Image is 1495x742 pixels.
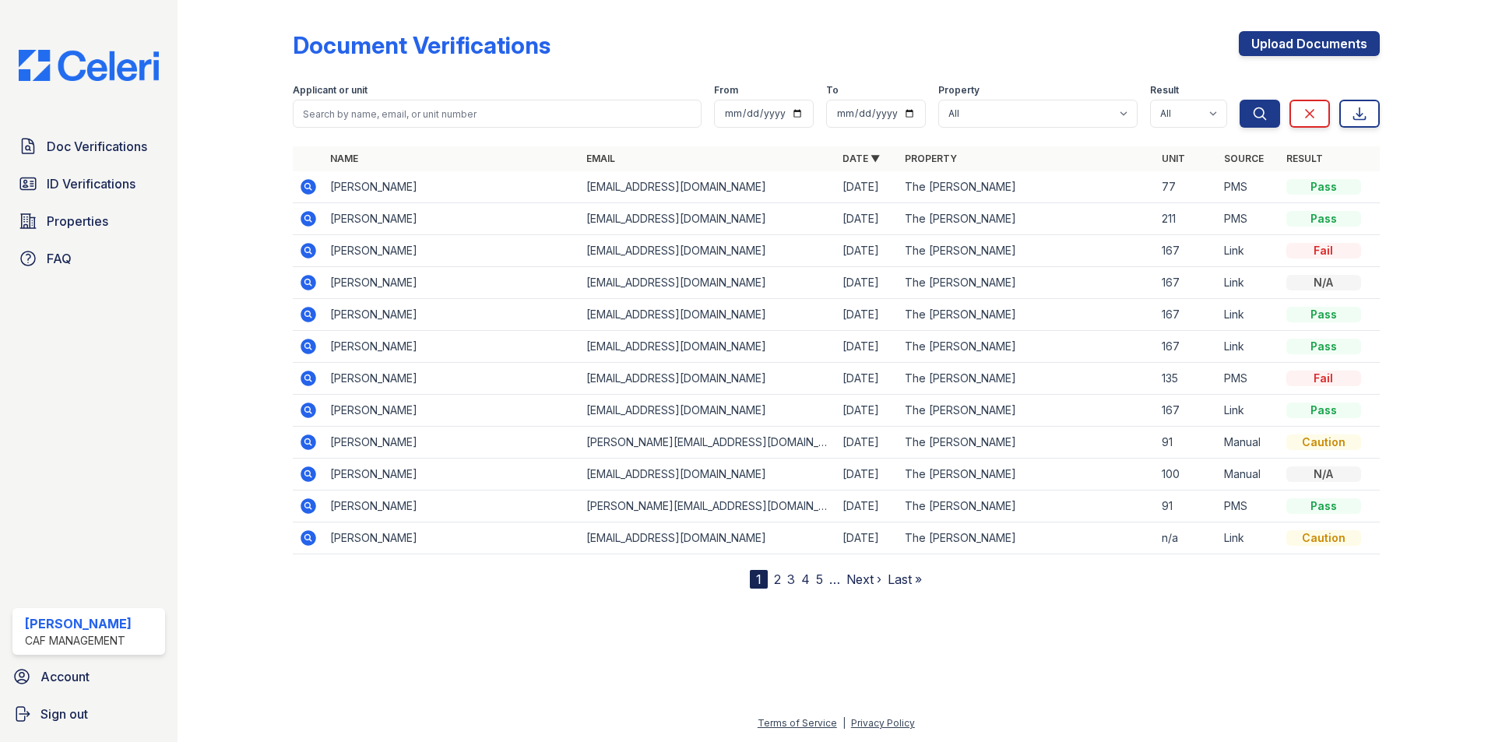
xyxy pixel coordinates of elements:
[6,661,171,692] a: Account
[899,203,1155,235] td: The [PERSON_NAME]
[836,491,899,522] td: [DATE]
[836,203,899,235] td: [DATE]
[1156,235,1218,267] td: 167
[1156,171,1218,203] td: 77
[1286,179,1361,195] div: Pass
[580,203,836,235] td: [EMAIL_ADDRESS][DOMAIN_NAME]
[40,667,90,686] span: Account
[1286,434,1361,450] div: Caution
[758,717,837,729] a: Terms of Service
[750,570,768,589] div: 1
[1218,427,1280,459] td: Manual
[714,84,738,97] label: From
[324,267,580,299] td: [PERSON_NAME]
[1239,31,1380,56] a: Upload Documents
[1218,331,1280,363] td: Link
[899,363,1155,395] td: The [PERSON_NAME]
[580,267,836,299] td: [EMAIL_ADDRESS][DOMAIN_NAME]
[1156,491,1218,522] td: 91
[829,570,840,589] span: …
[40,705,88,723] span: Sign out
[846,571,881,587] a: Next ›
[836,395,899,427] td: [DATE]
[1162,153,1185,164] a: Unit
[12,243,165,274] a: FAQ
[1218,395,1280,427] td: Link
[905,153,957,164] a: Property
[1150,84,1179,97] label: Result
[899,459,1155,491] td: The [PERSON_NAME]
[47,212,108,230] span: Properties
[774,571,781,587] a: 2
[324,459,580,491] td: [PERSON_NAME]
[899,331,1155,363] td: The [PERSON_NAME]
[12,168,165,199] a: ID Verifications
[1156,299,1218,331] td: 167
[1286,307,1361,322] div: Pass
[580,491,836,522] td: [PERSON_NAME][EMAIL_ADDRESS][DOMAIN_NAME]
[1156,363,1218,395] td: 135
[836,267,899,299] td: [DATE]
[1218,267,1280,299] td: Link
[899,427,1155,459] td: The [PERSON_NAME]
[899,235,1155,267] td: The [PERSON_NAME]
[1224,153,1264,164] a: Source
[816,571,823,587] a: 5
[899,171,1155,203] td: The [PERSON_NAME]
[324,522,580,554] td: [PERSON_NAME]
[580,522,836,554] td: [EMAIL_ADDRESS][DOMAIN_NAME]
[836,331,899,363] td: [DATE]
[324,491,580,522] td: [PERSON_NAME]
[1218,522,1280,554] td: Link
[899,395,1155,427] td: The [PERSON_NAME]
[938,84,980,97] label: Property
[1286,403,1361,418] div: Pass
[324,363,580,395] td: [PERSON_NAME]
[47,249,72,268] span: FAQ
[12,206,165,237] a: Properties
[6,50,171,81] img: CE_Logo_Blue-a8612792a0a2168367f1c8372b55b34899dd931a85d93a1a3d3e32e68fde9ad4.png
[580,299,836,331] td: [EMAIL_ADDRESS][DOMAIN_NAME]
[836,235,899,267] td: [DATE]
[851,717,915,729] a: Privacy Policy
[324,427,580,459] td: [PERSON_NAME]
[1286,371,1361,386] div: Fail
[580,459,836,491] td: [EMAIL_ADDRESS][DOMAIN_NAME]
[293,31,551,59] div: Document Verifications
[324,203,580,235] td: [PERSON_NAME]
[1286,211,1361,227] div: Pass
[586,153,615,164] a: Email
[1156,427,1218,459] td: 91
[330,153,358,164] a: Name
[324,331,580,363] td: [PERSON_NAME]
[580,235,836,267] td: [EMAIL_ADDRESS][DOMAIN_NAME]
[324,171,580,203] td: [PERSON_NAME]
[12,131,165,162] a: Doc Verifications
[1218,235,1280,267] td: Link
[842,153,880,164] a: Date ▼
[899,522,1155,554] td: The [PERSON_NAME]
[836,459,899,491] td: [DATE]
[801,571,810,587] a: 4
[324,235,580,267] td: [PERSON_NAME]
[324,299,580,331] td: [PERSON_NAME]
[1218,459,1280,491] td: Manual
[1286,498,1361,514] div: Pass
[836,299,899,331] td: [DATE]
[836,522,899,554] td: [DATE]
[580,363,836,395] td: [EMAIL_ADDRESS][DOMAIN_NAME]
[580,331,836,363] td: [EMAIL_ADDRESS][DOMAIN_NAME]
[836,171,899,203] td: [DATE]
[6,698,171,730] a: Sign out
[1286,243,1361,258] div: Fail
[787,571,795,587] a: 3
[47,137,147,156] span: Doc Verifications
[888,571,922,587] a: Last »
[1156,331,1218,363] td: 167
[25,633,132,649] div: CAF Management
[1286,339,1361,354] div: Pass
[842,717,846,729] div: |
[1218,299,1280,331] td: Link
[1286,466,1361,482] div: N/A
